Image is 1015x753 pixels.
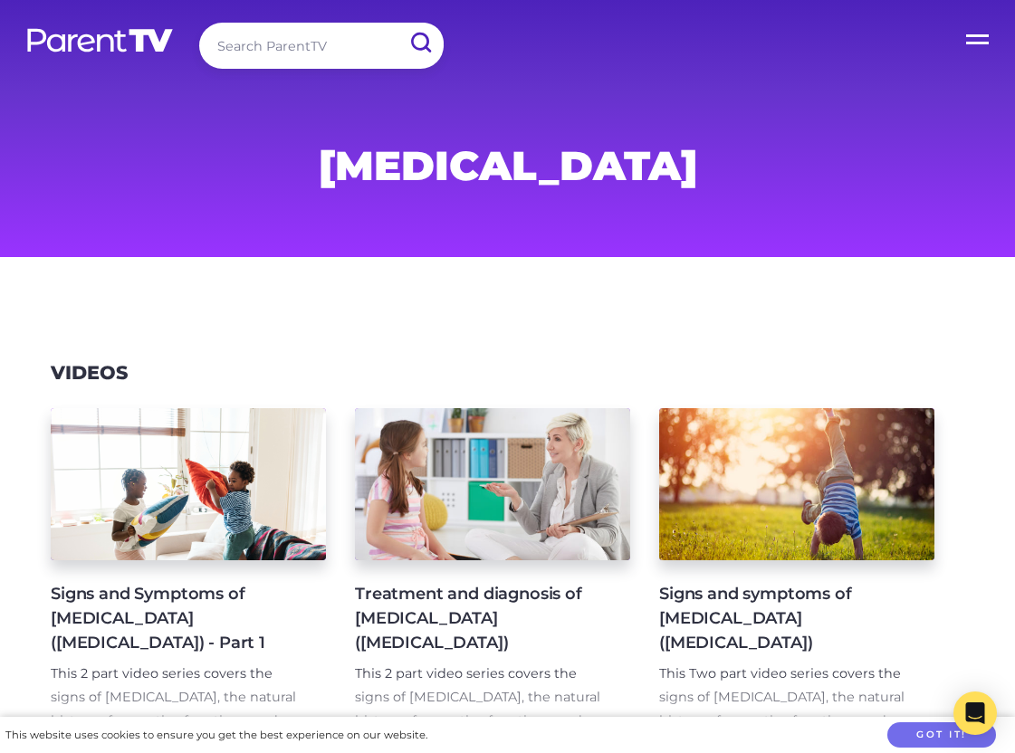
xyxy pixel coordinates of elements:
h4: Treatment and diagnosis of [MEDICAL_DATA] ([MEDICAL_DATA]) [355,582,601,655]
h1: [MEDICAL_DATA] [72,148,944,184]
button: Got it! [887,722,996,748]
div: This website uses cookies to ensure you get the best experience on our website. [5,726,427,745]
h4: Signs and symptoms of [MEDICAL_DATA] ([MEDICAL_DATA]) [659,582,905,655]
img: parenttv-logo-white.4c85aaf.svg [25,27,175,53]
div: Open Intercom Messenger [953,691,997,735]
h4: Signs and Symptoms of [MEDICAL_DATA] ([MEDICAL_DATA]) - Part 1 [51,582,297,655]
h3: Videos [51,362,128,385]
input: Submit [397,23,444,63]
input: Search ParentTV [199,23,444,69]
